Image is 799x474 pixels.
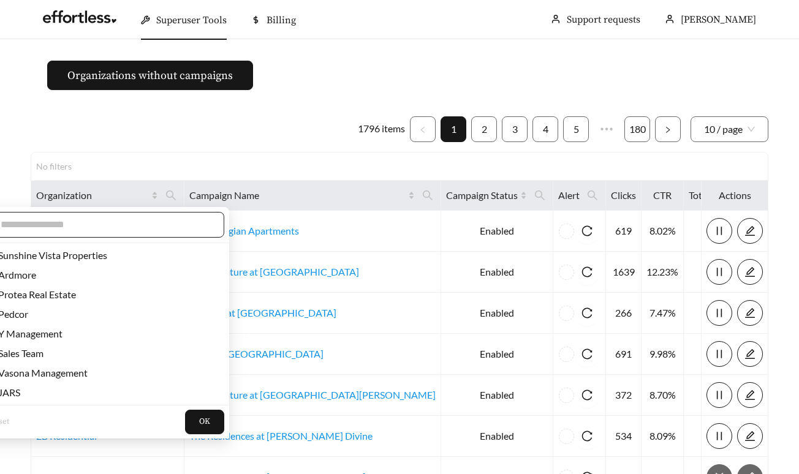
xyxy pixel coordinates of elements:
[441,375,553,416] td: Enabled
[567,13,640,26] a: Support requests
[606,293,642,334] td: 266
[606,416,642,457] td: 534
[189,430,373,442] a: The Residences at [PERSON_NAME] Divine
[738,225,762,236] span: edit
[738,348,762,359] span: edit
[706,218,732,244] button: pause
[574,389,600,401] span: reload
[67,67,233,84] span: Organizations without campaigns
[606,375,642,416] td: 372
[441,116,466,142] li: 1
[472,117,496,141] a: 2
[707,431,732,442] span: pause
[502,116,528,142] li: 3
[624,116,650,142] li: 180
[707,348,732,359] span: pause
[625,117,649,141] a: 180
[558,188,580,203] span: Alert
[189,225,299,236] a: The Georgian Apartments
[664,126,672,134] span: right
[165,190,176,201] span: search
[574,307,600,318] span: reload
[642,181,684,211] th: CTR
[737,300,763,326] button: edit
[189,307,336,318] a: Cortona at [GEOGRAPHIC_DATA]
[358,116,405,142] li: 1796 items
[594,116,619,142] li: Next 5 Pages
[706,382,732,408] button: pause
[533,117,558,141] a: 4
[574,266,600,277] span: reload
[582,186,603,205] span: search
[707,266,732,277] span: pause
[642,252,684,293] td: 12.23%
[441,252,553,293] td: Enabled
[706,423,732,449] button: pause
[417,186,438,205] span: search
[574,341,600,367] button: reload
[534,190,545,201] span: search
[161,186,181,205] span: search
[574,423,600,449] button: reload
[529,186,550,205] span: search
[156,14,227,26] span: Superuser Tools
[642,416,684,457] td: 8.09%
[471,116,497,142] li: 2
[684,416,741,457] td: $691.14
[606,334,642,375] td: 691
[410,116,436,142] button: left
[574,225,600,236] span: reload
[706,341,732,367] button: pause
[737,341,763,367] button: edit
[502,117,527,141] a: 3
[441,416,553,457] td: Enabled
[738,431,762,442] span: edit
[684,211,741,252] td: $601.16
[574,218,600,244] button: reload
[574,382,600,408] button: reload
[738,389,762,401] span: edit
[36,160,85,173] div: No filters
[642,375,684,416] td: 8.70%
[563,116,589,142] li: 5
[737,259,763,285] button: edit
[737,218,763,244] button: edit
[738,307,762,318] span: edit
[704,117,755,141] span: 10 / page
[189,188,406,203] span: Campaign Name
[737,389,763,401] a: edit
[737,423,763,449] button: edit
[189,389,436,401] a: The Signature at [GEOGRAPHIC_DATA][PERSON_NAME]
[574,348,600,359] span: reload
[446,188,518,203] span: Campaign Status
[422,190,433,201] span: search
[737,430,763,442] a: edit
[706,259,732,285] button: pause
[684,181,741,211] th: Total Spent
[532,116,558,142] li: 4
[606,252,642,293] td: 1639
[707,307,732,318] span: pause
[642,211,684,252] td: 8.02%
[36,188,149,203] span: Organization
[737,382,763,408] button: edit
[737,307,763,318] a: edit
[199,416,210,428] span: OK
[574,300,600,326] button: reload
[655,116,681,142] button: right
[189,348,324,359] a: Plaza at [GEOGRAPHIC_DATA]
[441,211,553,252] td: Enabled
[47,61,253,90] button: Organizations without campaigns
[574,431,600,442] span: reload
[691,116,768,142] div: Page Size
[606,211,642,252] td: 619
[564,117,588,141] a: 5
[684,293,741,334] td: $345.22
[737,266,763,277] a: edit
[684,252,741,293] td: $747.77
[410,116,436,142] li: Previous Page
[684,334,741,375] td: $809.25
[587,190,598,201] span: search
[737,225,763,236] a: edit
[189,266,359,277] a: The Signature at [GEOGRAPHIC_DATA]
